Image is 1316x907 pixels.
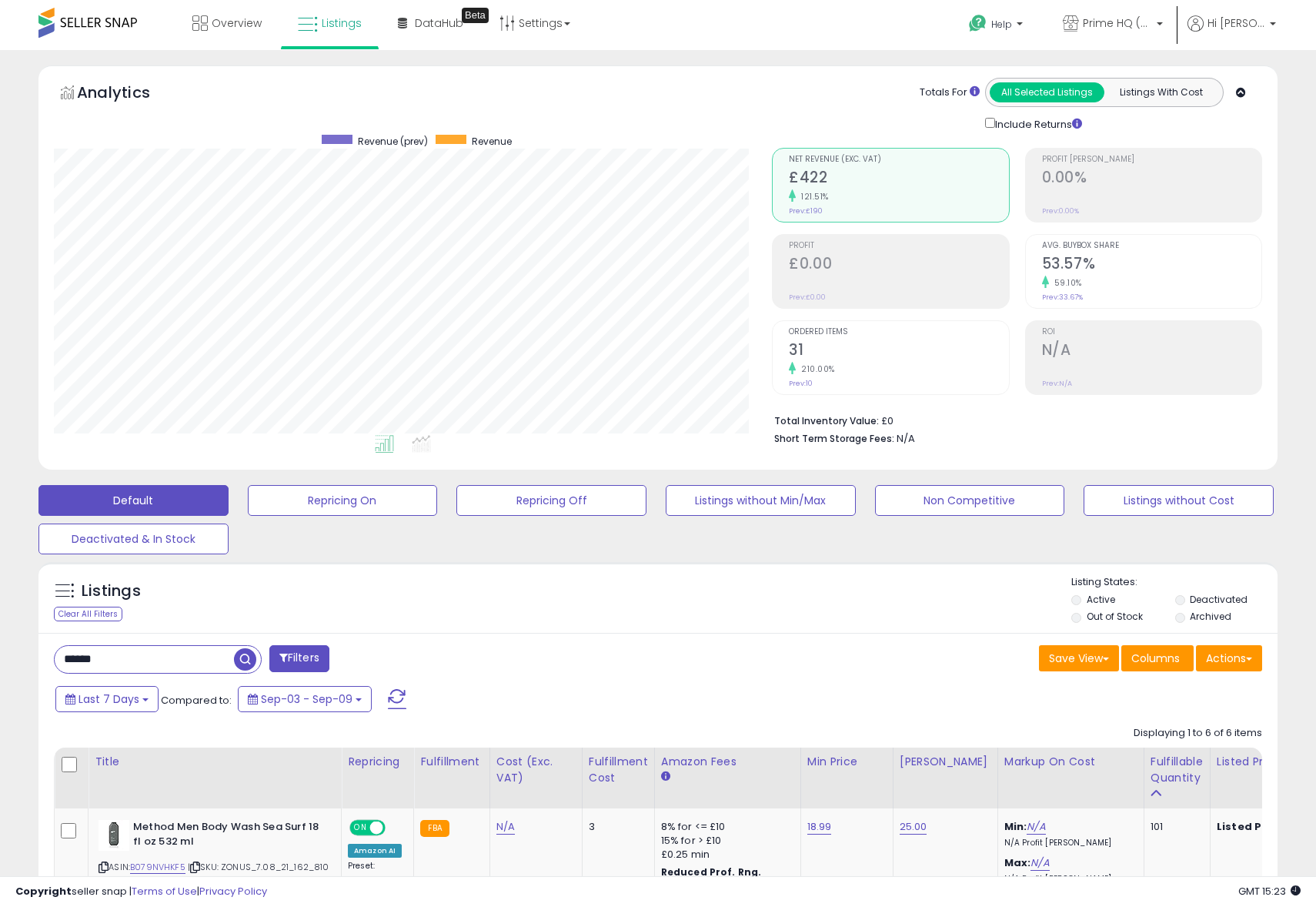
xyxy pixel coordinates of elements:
[99,820,129,851] img: 31ig-d2-L6L._SL40_.jpg
[968,14,987,33] i: Get Help
[15,885,267,899] div: seller snap | |
[1042,293,1083,302] small: Prev: 33.67%
[78,691,139,707] span: Last 7 Days
[462,8,489,23] div: Tooltip anchor
[38,485,229,516] button: Default
[132,884,197,899] a: Terms of Use
[348,754,407,770] div: Repricing
[456,485,646,516] button: Repricing Off
[661,754,794,770] div: Amazon Fees
[1190,610,1231,623] label: Archived
[82,581,141,602] h5: Listings
[1042,328,1261,336] span: ROI
[789,169,1008,189] h2: £422
[1134,726,1262,741] div: Displaying 1 to 6 of 6 items
[789,206,823,216] small: Prev: £190
[261,691,352,707] span: Sep-03 - Sep-09
[55,686,159,712] button: Last 7 Days
[1049,277,1082,289] small: 59.10%
[1083,15,1152,31] span: Prime HQ (Vat Reg)
[1187,15,1276,50] a: Hi [PERSON_NAME]
[974,115,1101,132] div: Include Returns
[661,770,670,784] small: Amazon Fees.
[1121,645,1194,671] button: Columns
[957,2,1038,50] a: Help
[589,820,643,834] div: 3
[348,844,402,858] div: Amazon AI
[661,834,789,848] div: 15% for > £10
[1217,819,1287,834] b: Listed Price:
[1196,645,1262,671] button: Actions
[248,485,438,516] button: Repricing On
[1039,645,1119,671] button: Save View
[212,15,262,31] span: Overview
[897,431,915,446] span: N/A
[661,820,789,834] div: 8% for <= £10
[1030,855,1049,871] a: N/A
[77,82,180,107] h5: Analytics
[789,255,1008,276] h2: £0.00
[990,82,1104,102] button: All Selected Listings
[666,485,856,516] button: Listings without Min/Max
[1104,82,1218,102] button: Listings With Cost
[1004,754,1137,770] div: Markup on Cost
[322,15,362,31] span: Listings
[774,432,894,445] b: Short Term Storage Fees:
[1042,242,1261,250] span: Avg. Buybox Share
[789,242,1008,250] span: Profit
[807,819,832,835] a: 18.99
[1004,819,1027,834] b: Min:
[351,822,370,835] span: ON
[1131,651,1180,666] span: Columns
[997,748,1144,808] th: The percentage added to the cost of goods (COGS) that forms the calculator for Min & Max prices.
[796,363,835,375] small: 210.00%
[807,754,887,770] div: Min Price
[789,156,1008,164] span: Net Revenue (Exc. VAT)
[99,820,329,892] div: ASIN:
[496,819,515,835] a: N/A
[415,15,463,31] span: DataHub
[1004,874,1132,885] p: N/A Profit [PERSON_NAME]
[774,414,879,427] b: Total Inventory Value:
[54,607,122,621] div: Clear All Filters
[420,820,449,837] small: FBA
[1042,169,1261,189] h2: 0.00%
[796,191,829,202] small: 121.51%
[1084,485,1274,516] button: Listings without Cost
[900,754,991,770] div: [PERSON_NAME]
[1004,855,1031,870] b: Max:
[1042,255,1261,276] h2: 53.57%
[875,485,1065,516] button: Non Competitive
[420,754,483,770] div: Fulfillment
[383,822,408,835] span: OFF
[1042,379,1072,388] small: Prev: N/A
[1042,206,1079,216] small: Prev: 0.00%
[1151,820,1198,834] div: 101
[1042,156,1261,164] span: Profit [PERSON_NAME]
[1151,754,1204,786] div: Fulfillable Quantity
[199,884,267,899] a: Privacy Policy
[130,861,185,874] a: B079NVHKF5
[15,884,72,899] strong: Copyright
[1207,15,1265,31] span: Hi [PERSON_NAME]
[1087,593,1115,606] label: Active
[496,754,576,786] div: Cost (Exc. VAT)
[188,861,329,873] span: | SKU: ZONUS_7.08_21_162_810
[789,328,1008,336] span: Ordered Items
[1027,819,1045,835] a: N/A
[161,693,232,708] span: Compared to:
[789,341,1008,362] h2: 31
[238,686,372,712] button: Sep-03 - Sep-09
[472,135,512,148] span: Revenue
[269,645,329,672] button: Filters
[1004,838,1132,848] p: N/A Profit [PERSON_NAME]
[133,820,320,852] b: Method Men Body Wash Sea Surf 18 fl oz 532 ml
[991,18,1012,31] span: Help
[900,819,927,835] a: 25.00
[789,293,826,302] small: Prev: £0.00
[348,861,402,895] div: Preset:
[1238,884,1301,899] span: 2025-09-17 15:23 GMT
[358,135,428,148] span: Revenue (prev)
[789,379,813,388] small: Prev: 10
[1042,341,1261,362] h2: N/A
